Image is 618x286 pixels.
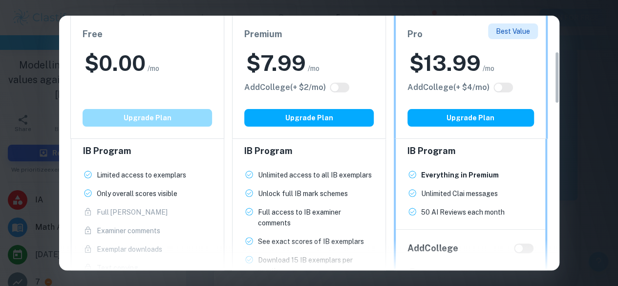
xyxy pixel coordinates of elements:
h6: IB Program [83,144,213,158]
h6: Premium [244,27,374,41]
p: Best Value [496,26,530,37]
p: Full [PERSON_NAME] [97,207,168,218]
h2: $ 7.99 [246,49,306,78]
h6: Free [83,27,212,41]
span: /mo [483,63,494,74]
p: 50 AI Reviews each month [421,207,505,218]
h6: Click to see all the additional College features. [407,82,490,93]
h6: IB Program [407,144,534,158]
p: Everything in Premium [421,170,499,180]
h6: Click to see all the additional College features. [244,82,326,93]
h2: $ 13.99 [409,49,481,78]
button: Upgrade Plan [407,109,534,127]
p: Unlimited access to all IB exemplars [258,170,372,180]
span: /mo [148,63,159,74]
button: Upgrade Plan [244,109,374,127]
h6: IB Program [244,144,374,158]
h2: $ 0.00 [85,49,146,78]
p: Limited access to exemplars [97,170,186,180]
span: /mo [308,63,320,74]
button: Upgrade Plan [83,109,212,127]
p: Examiner comments [97,225,160,236]
p: See exact scores of IB exemplars [258,236,364,247]
h6: Pro [407,27,534,41]
p: Only overall scores visible [97,188,177,199]
p: Full access to IB examiner comments [258,207,374,228]
p: Unlock full IB mark schemes [258,188,348,199]
p: Unlimited Clai messages [421,188,498,199]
